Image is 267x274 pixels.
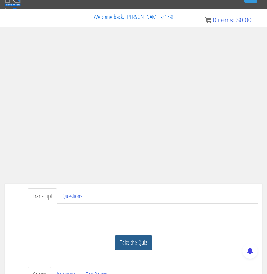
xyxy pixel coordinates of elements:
span: items: [218,17,234,23]
p: Welcome back, [PERSON_NAME]-3169! [5,9,262,25]
bdi: 0.00 [236,17,252,23]
a: Transcript [28,188,57,204]
a: Questions [58,188,87,204]
a: Take the Quiz [115,235,152,250]
img: icon11.png [205,17,211,23]
a: 0 [5,6,18,15]
a: 0 items: $0.00 [205,17,252,23]
span: $ [236,17,240,23]
span: 0 [11,8,18,16]
span: 0 [213,17,216,23]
